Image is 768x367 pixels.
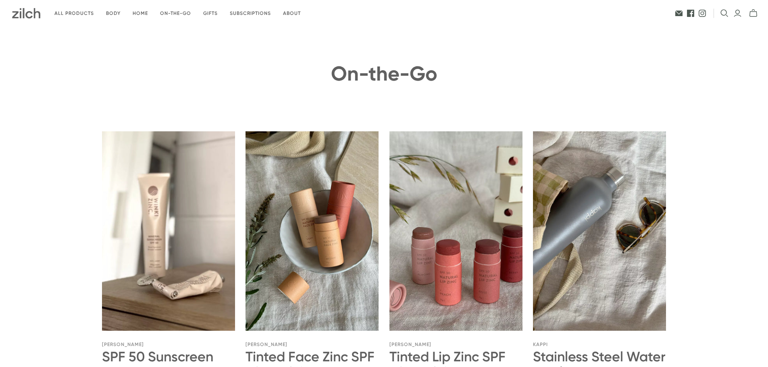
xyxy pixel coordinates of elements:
[100,4,127,23] a: Body
[246,131,379,331] a: Tinted Face Zinc SPF 30 EcoStick
[48,4,100,23] a: All products
[747,9,760,18] button: mini-cart-toggle
[127,4,154,23] a: Home
[533,131,666,331] a: Stainless Steel Water Bottle
[277,4,307,23] a: About
[733,9,742,18] a: Login
[389,131,522,331] a: Tinted Lip Zinc SPF 30 EcoStick
[154,4,197,23] a: On-the-go
[102,131,235,331] a: SPF 50 Sunscreen
[12,8,40,19] img: Zilch has done the hard yards and handpicked the best ethical and sustainable products for you an...
[224,4,277,23] a: Subscriptions
[720,9,728,17] button: Open search
[197,4,224,23] a: Gifts
[102,63,666,85] h1: On-the-Go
